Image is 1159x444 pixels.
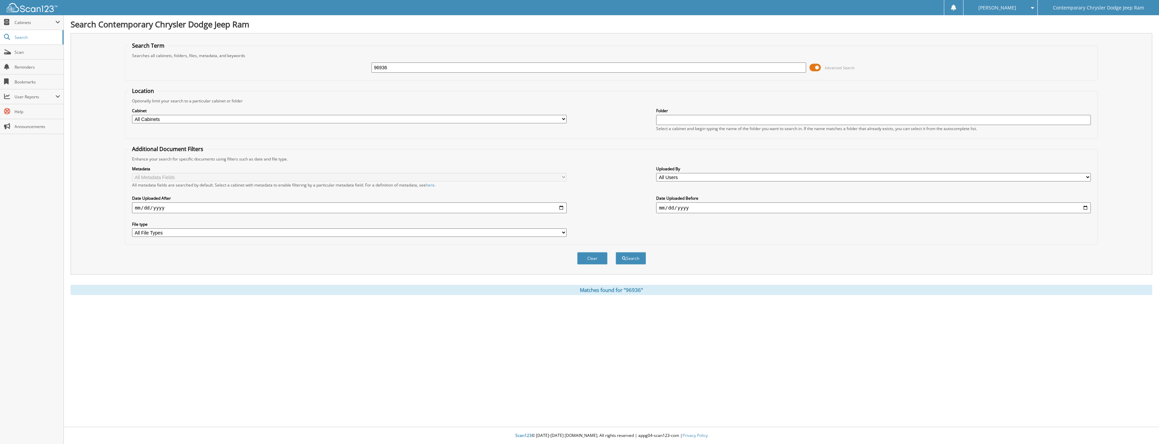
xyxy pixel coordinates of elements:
span: Bookmarks [15,79,60,85]
h1: Search Contemporary Chrysler Dodge Jeep Ram [71,19,1152,30]
span: Search [15,34,59,40]
span: Advanced Search [825,65,855,70]
input: end [656,202,1090,213]
span: Announcements [15,124,60,129]
label: Uploaded By [656,166,1090,172]
div: Searches all cabinets, folders, files, metadata, and keywords [129,53,1094,58]
span: Scan [15,49,60,55]
div: Optionally limit your search to a particular cabinet or folder [129,98,1094,104]
legend: Additional Document Filters [129,145,207,153]
div: © [DATE]-[DATE] [DOMAIN_NAME]. All rights reserved | appg04-scan123-com | [64,427,1159,444]
label: Cabinet [132,108,566,114]
label: Metadata [132,166,566,172]
input: start [132,202,566,213]
span: Scan123 [515,433,532,438]
legend: Search Term [129,42,168,49]
label: File type [132,221,566,227]
div: All metadata fields are searched by default. Select a cabinet with metadata to enable filtering b... [132,182,566,188]
span: Help [15,109,60,115]
span: Cabinets [15,20,55,25]
img: scan123-logo-white.svg [7,3,57,12]
button: Search [616,252,646,265]
label: Date Uploaded After [132,195,566,201]
label: Folder [656,108,1090,114]
div: Select a cabinet and begin typing the name of the folder you want to search in. If the name match... [656,126,1090,131]
span: User Reports [15,94,55,100]
div: Matches found for "96936" [71,285,1152,295]
a: here [426,182,435,188]
span: Contemporary Chrysler Dodge Jeep Ram [1053,6,1144,10]
span: Reminders [15,64,60,70]
label: Date Uploaded Before [656,195,1090,201]
legend: Location [129,87,157,95]
a: Privacy Policy [682,433,708,438]
button: Clear [577,252,608,265]
span: [PERSON_NAME] [978,6,1016,10]
div: Enhance your search for specific documents using filters such as date and file type. [129,156,1094,162]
